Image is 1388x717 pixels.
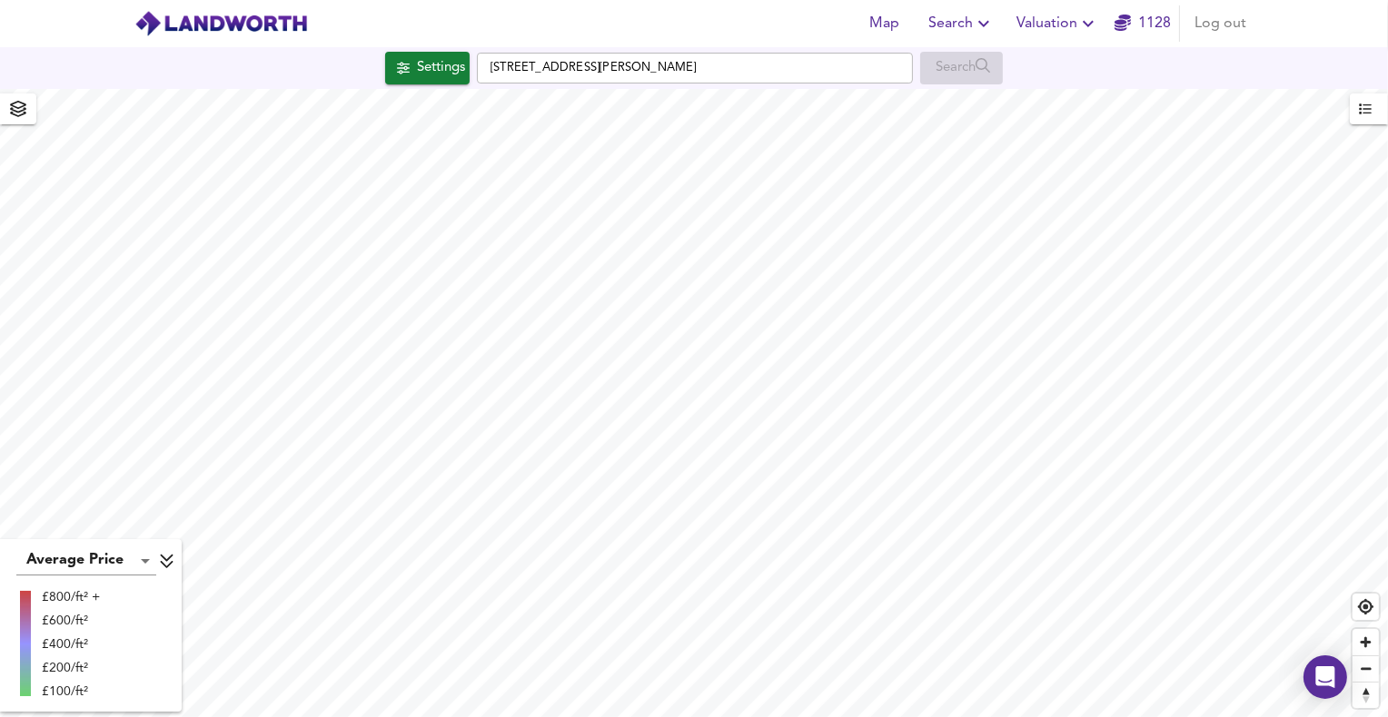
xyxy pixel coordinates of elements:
button: Zoom in [1353,629,1379,655]
button: 1128 [1114,5,1172,42]
div: £800/ft² + [42,588,100,606]
img: logo [134,10,308,37]
button: Reset bearing to north [1353,682,1379,708]
a: 1128 [1115,11,1171,36]
span: Search [928,11,995,36]
div: Click to configure Search Settings [385,52,470,84]
span: Reset bearing to north [1353,683,1379,708]
button: Log out [1187,5,1254,42]
button: Valuation [1009,5,1106,42]
span: Valuation [1016,11,1099,36]
div: £100/ft² [42,683,100,701]
button: Zoom out [1353,655,1379,682]
div: Average Price [16,546,156,575]
button: Search [921,5,1002,42]
div: £400/ft² [42,635,100,653]
div: Open Intercom Messenger [1304,655,1347,699]
span: Map [863,11,907,36]
button: Find my location [1353,594,1379,620]
input: Enter a location... [477,53,913,83]
button: Map [856,5,914,42]
div: £200/ft² [42,659,100,677]
div: Enable a Source before running a Search [920,52,1003,84]
div: £600/ft² [42,612,100,630]
button: Settings [385,52,470,84]
span: Log out [1195,11,1246,36]
span: Zoom out [1353,656,1379,682]
div: Settings [417,56,465,80]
